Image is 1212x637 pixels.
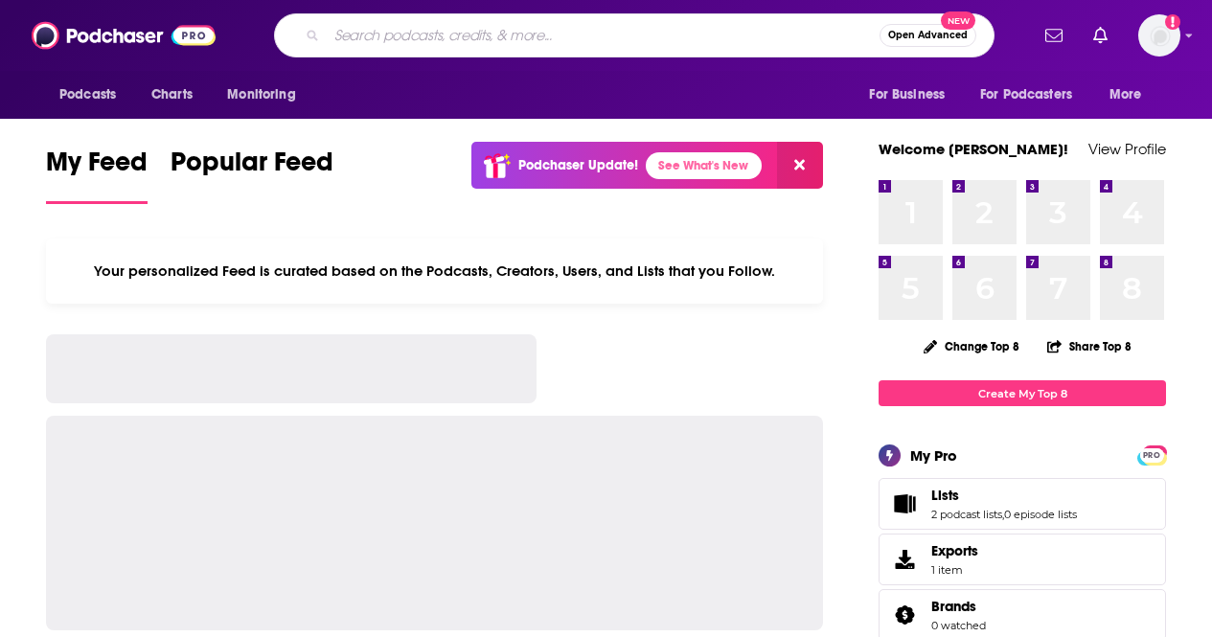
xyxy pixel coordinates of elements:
a: 2 podcast lists [931,508,1002,521]
span: PRO [1140,448,1163,463]
a: 0 episode lists [1004,508,1077,521]
div: My Pro [910,446,957,465]
span: Exports [931,542,978,559]
a: My Feed [46,146,148,204]
button: open menu [214,77,320,113]
a: Charts [139,77,204,113]
a: Lists [931,487,1077,504]
img: Podchaser - Follow, Share and Rate Podcasts [32,17,216,54]
span: 1 item [931,563,978,577]
a: Brands [885,602,924,628]
span: New [941,11,975,30]
span: Popular Feed [171,146,333,190]
a: Create My Top 8 [879,380,1166,406]
span: Exports [885,546,924,573]
button: open menu [46,77,141,113]
a: Brands [931,598,986,615]
img: User Profile [1138,14,1180,57]
button: open menu [856,77,969,113]
div: Your personalized Feed is curated based on the Podcasts, Creators, Users, and Lists that you Follow. [46,239,823,304]
svg: Add a profile image [1165,14,1180,30]
a: See What's New [646,152,762,179]
span: For Business [869,81,945,108]
button: Share Top 8 [1046,328,1132,365]
p: Podchaser Update! [518,157,638,173]
span: Logged in as Marketing09 [1138,14,1180,57]
span: Lists [879,478,1166,530]
span: Lists [931,487,959,504]
span: Monitoring [227,81,295,108]
span: My Feed [46,146,148,190]
span: More [1109,81,1142,108]
span: For Podcasters [980,81,1072,108]
a: Welcome [PERSON_NAME]! [879,140,1068,158]
a: Exports [879,534,1166,585]
button: open menu [968,77,1100,113]
span: Open Advanced [888,31,968,40]
button: Change Top 8 [912,334,1031,358]
span: Podcasts [59,81,116,108]
div: Search podcasts, credits, & more... [274,13,995,57]
button: open menu [1096,77,1166,113]
button: Open AdvancedNew [880,24,976,47]
a: Show notifications dropdown [1086,19,1115,52]
a: Popular Feed [171,146,333,204]
a: Show notifications dropdown [1038,19,1070,52]
a: PRO [1140,447,1163,462]
a: 0 watched [931,619,986,632]
span: Brands [931,598,976,615]
input: Search podcasts, credits, & more... [327,20,880,51]
button: Show profile menu [1138,14,1180,57]
span: , [1002,508,1004,521]
a: Lists [885,490,924,517]
a: View Profile [1088,140,1166,158]
span: Charts [151,81,193,108]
